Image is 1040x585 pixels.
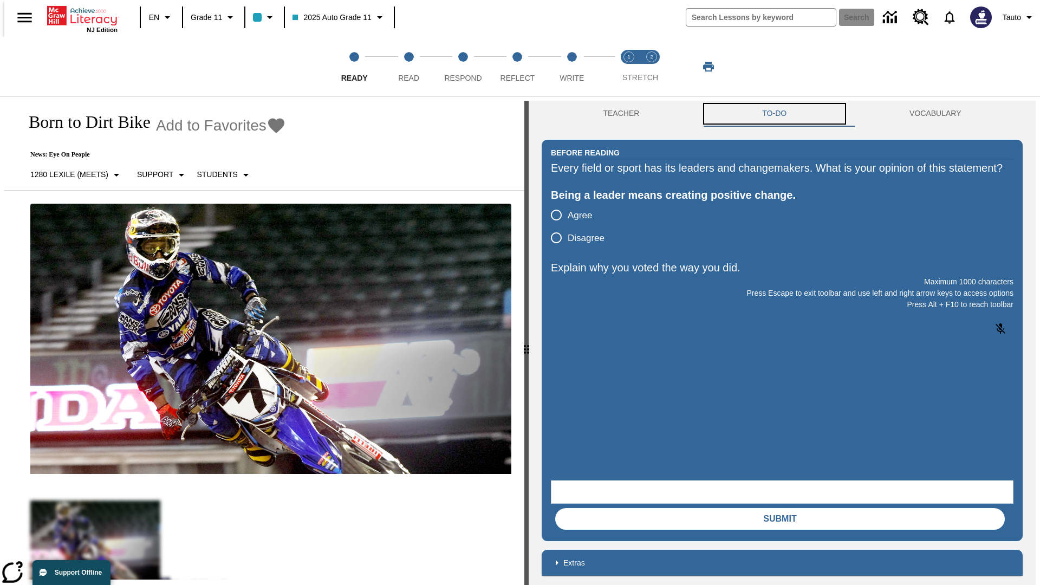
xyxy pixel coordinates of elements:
[551,159,1013,177] div: Every field or sport has its leaders and changemakers. What is your opinion of this statement?
[568,209,592,223] span: Agree
[17,112,151,132] h1: Born to Dirt Bike
[551,259,1013,276] p: Explain why you voted the way you did.
[341,74,368,82] span: Ready
[47,4,118,33] div: Home
[323,37,386,96] button: Ready step 1 of 5
[541,37,603,96] button: Write step 5 of 5
[1003,12,1021,23] span: Tauto
[288,8,390,27] button: Class: 2025 Auto Grade 11, Select your class
[524,101,529,585] div: Press Enter or Spacebar and then press right and left arrow keys to move the slider
[486,37,549,96] button: Reflect step 4 of 5
[848,101,1023,127] button: VOCABULARY
[191,12,222,23] span: Grade 11
[500,74,535,82] span: Reflect
[398,74,419,82] span: Read
[292,12,371,23] span: 2025 Auto Grade 11
[613,37,645,96] button: Stretch Read step 1 of 2
[133,165,192,185] button: Scaffolds, Support
[650,54,653,60] text: 2
[30,169,108,180] p: 1280 Lexile (Meets)
[622,73,658,82] span: STRETCH
[149,12,159,23] span: EN
[551,186,1013,204] div: Being a leader means creating positive change.
[551,276,1013,288] p: Maximum 1000 characters
[156,117,266,134] span: Add to Favorites
[627,54,630,60] text: 1
[551,299,1013,310] p: Press Alt + F10 to reach toolbar
[563,557,585,569] p: Extras
[568,231,604,245] span: Disagree
[998,8,1040,27] button: Profile/Settings
[137,169,173,180] p: Support
[17,151,286,159] p: News: Eye On People
[9,2,41,34] button: Open side menu
[970,6,992,28] img: Avatar
[32,560,110,585] button: Support Offline
[26,165,127,185] button: Select Lexile, 1280 Lexile (Meets)
[906,3,935,32] a: Resource Center, Will open in new tab
[935,3,964,31] a: Notifications
[555,508,1005,530] button: Submit
[964,3,998,31] button: Select a new avatar
[542,101,1023,127] div: Instructional Panel Tabs
[432,37,495,96] button: Respond step 3 of 5
[551,147,620,159] h2: Before Reading
[636,37,667,96] button: Stretch Respond step 2 of 2
[529,101,1036,585] div: activity
[542,101,701,127] button: Teacher
[186,8,241,27] button: Grade: Grade 11, Select a grade
[55,569,102,576] span: Support Offline
[551,288,1013,299] p: Press Escape to exit toolbar and use left and right arrow keys to access options
[156,116,286,135] button: Add to Favorites - Born to Dirt Bike
[876,3,906,32] a: Data Center
[551,204,613,249] div: poll
[542,550,1023,576] div: Extras
[192,165,256,185] button: Select Student
[144,8,179,27] button: Language: EN, Select a language
[686,9,836,26] input: search field
[560,74,584,82] span: Write
[30,204,511,474] img: Motocross racer James Stewart flies through the air on his dirt bike.
[87,27,118,33] span: NJ Edition
[4,9,158,18] body: Explain why you voted the way you did. Maximum 1000 characters Press Alt + F10 to reach toolbar P...
[444,74,482,82] span: Respond
[701,101,848,127] button: TO-DO
[197,169,237,180] p: Students
[987,316,1013,342] button: Click to activate and allow voice recognition
[691,57,726,76] button: Print
[4,101,524,580] div: reading
[249,8,281,27] button: Class color is light blue. Change class color
[377,37,440,96] button: Read step 2 of 5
